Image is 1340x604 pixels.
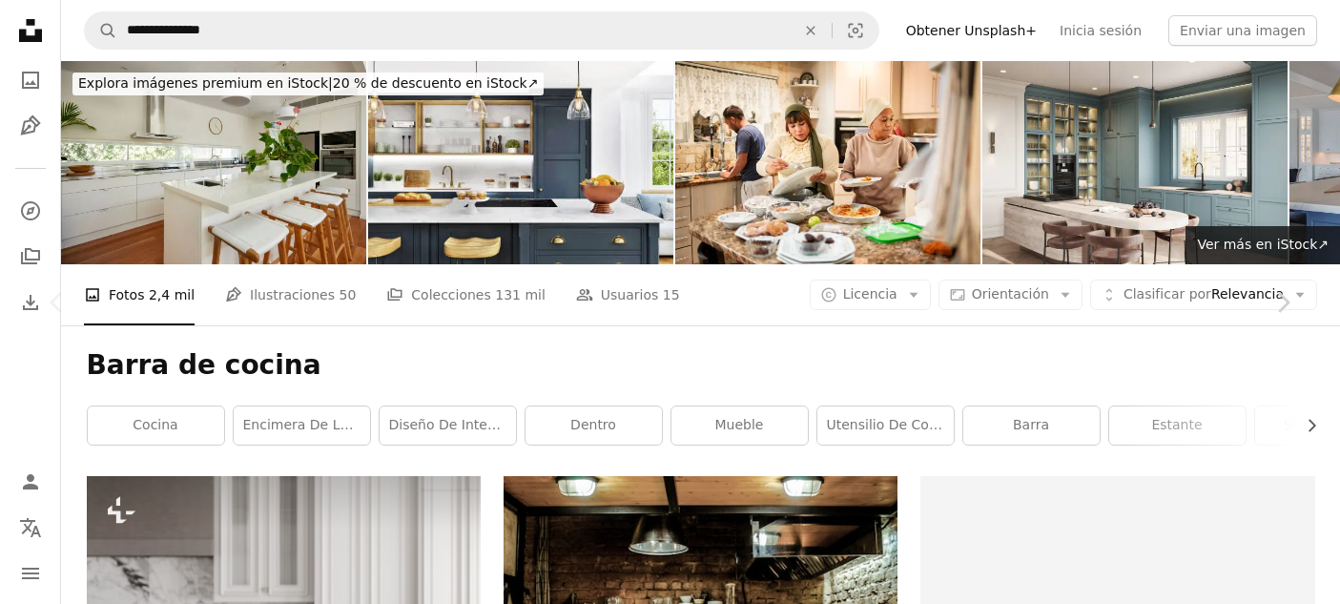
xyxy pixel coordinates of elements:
[386,264,546,325] a: Colecciones 131 mil
[87,348,1315,383] h1: Barra de cocina
[1226,211,1340,394] a: Siguiente
[380,406,516,445] a: Diseño de interiore
[495,284,546,305] span: 131 mil
[61,61,555,107] a: Explora imágenes premium en iStock|20 % de descuento en iStock↗
[1185,226,1340,264] a: Ver más en iStock↗
[1124,285,1284,304] span: Relevancia
[11,107,50,145] a: Ilustraciones
[833,12,878,49] button: Búsqueda visual
[61,61,366,264] img: Domestic kitchen in modern home
[11,61,50,99] a: Fotos
[1048,15,1153,46] a: Inicia sesión
[368,61,673,264] img: Moderna cocina
[671,406,808,445] a: Mueble
[234,406,370,445] a: encimera de la cocina
[810,280,931,310] button: Licencia
[576,264,680,325] a: Usuarios 15
[1197,237,1329,252] span: Ver más en iStock ↗
[88,406,224,445] a: cocina
[1109,406,1246,445] a: estante
[78,75,333,91] span: Explora imágenes premium en iStock |
[84,11,879,50] form: Encuentra imágenes en todo el sitio
[11,509,50,547] button: Idioma
[895,15,1048,46] a: Obtener Unsplash+
[85,12,117,49] button: Buscar en Unsplash
[938,280,1082,310] button: Orientación
[982,61,1288,264] img: Elegante interior de cocina con sillas altas en la encimera de la cocina en render 3d
[11,554,50,593] button: Menú
[1168,15,1317,46] button: Enviar una imagen
[1294,406,1315,445] button: desplazar lista a la derecha
[790,12,832,49] button: Borrar
[663,284,680,305] span: 15
[817,406,954,445] a: utensilio de cocina
[78,75,538,91] span: 20 % de descuento en iStock ↗
[225,264,356,325] a: Ilustraciones 50
[526,406,662,445] a: dentro
[675,61,980,264] img: Familia musulmana guardando las sobras en su cocina durante el Iftar
[1124,286,1211,302] span: Clasificar por
[11,463,50,501] a: Iniciar sesión / Registrarse
[972,286,1049,302] span: Orientación
[1090,280,1317,310] button: Clasificar porRelevancia
[11,192,50,230] a: Explorar
[843,286,897,302] span: Licencia
[339,284,356,305] span: 50
[963,406,1100,445] a: barra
